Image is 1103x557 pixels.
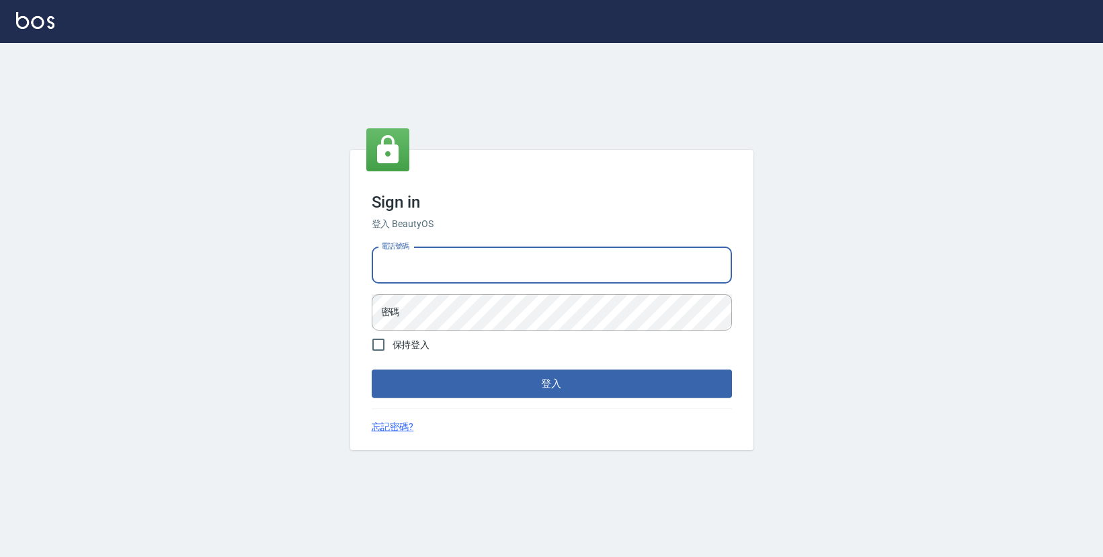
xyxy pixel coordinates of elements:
h3: Sign in [372,193,732,212]
h6: 登入 BeautyOS [372,217,732,231]
span: 保持登入 [393,338,430,352]
label: 電話號碼 [381,241,409,251]
a: 忘記密碼? [372,420,414,434]
button: 登入 [372,370,732,398]
img: Logo [16,12,54,29]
